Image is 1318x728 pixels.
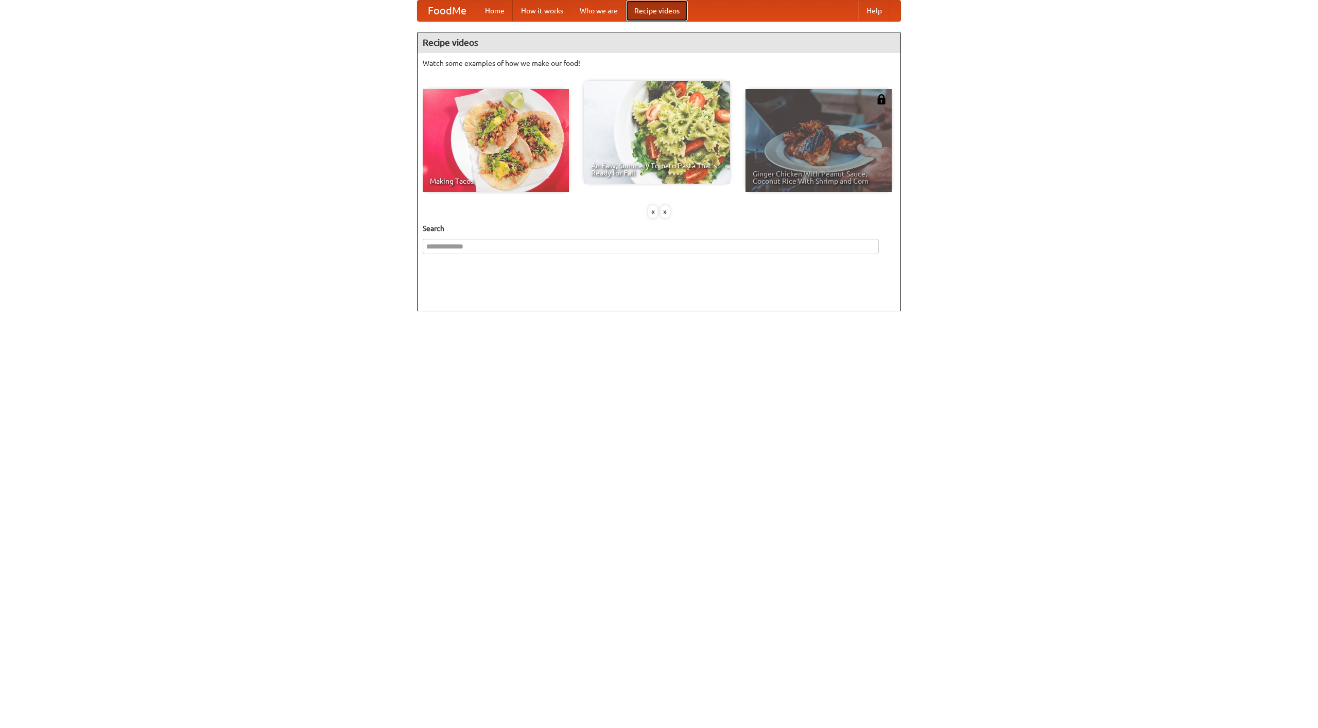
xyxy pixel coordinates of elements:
a: An Easy, Summery Tomato Pasta That's Ready for Fall [584,81,730,184]
h5: Search [423,223,895,234]
a: Recipe videos [626,1,688,21]
span: Making Tacos [430,177,562,185]
a: Making Tacos [423,89,569,192]
a: Home [477,1,513,21]
div: » [661,205,670,218]
div: « [648,205,657,218]
p: Watch some examples of how we make our food! [423,58,895,68]
img: 483408.png [876,94,887,104]
a: Who we are [571,1,626,21]
h4: Recipe videos [418,32,900,53]
a: How it works [513,1,571,21]
a: FoodMe [418,1,477,21]
a: Help [858,1,890,21]
span: An Easy, Summery Tomato Pasta That's Ready for Fall [591,162,723,176]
